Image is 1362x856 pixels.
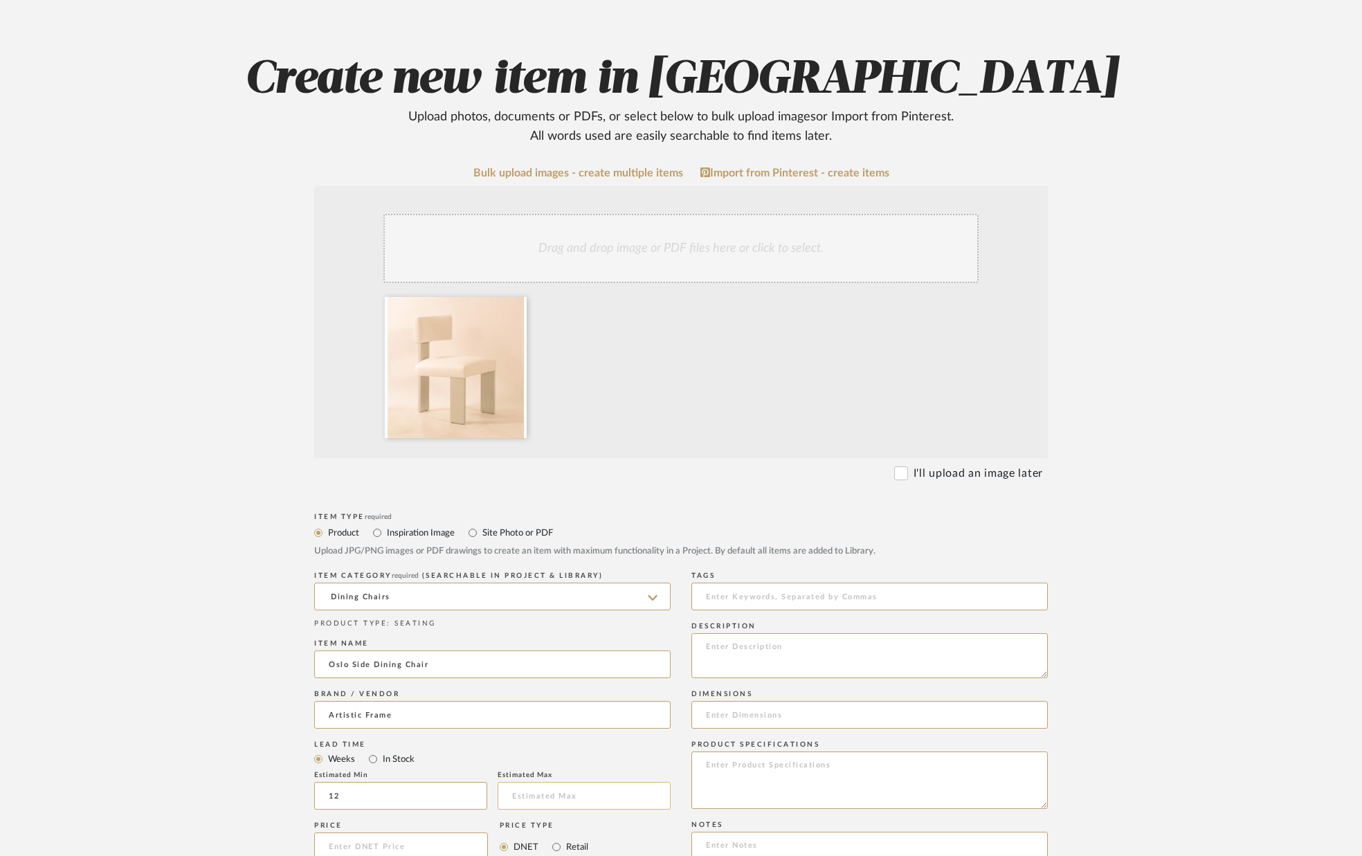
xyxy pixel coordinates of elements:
[392,572,419,579] span: required
[314,524,1048,541] mat-radio-group: Select item type
[387,620,436,627] span: : SEATING
[691,740,1048,749] div: Product Specifications
[314,701,671,729] input: Unknown
[314,619,671,629] div: PRODUCT TYPE
[691,701,1048,729] input: Enter Dimensions
[691,622,1048,630] div: Description
[481,525,553,540] label: Site Photo or PDF
[914,465,1043,482] label: I'll upload an image later
[314,513,1048,521] div: Item Type
[700,167,889,179] a: Import from Pinterest - create items
[327,752,355,767] label: Weeks
[691,821,1048,829] div: Notes
[473,167,683,179] a: Bulk upload images - create multiple items
[498,782,671,810] input: Estimated Max
[498,771,671,779] div: Estimated Max
[691,583,1048,610] input: Enter Keywords, Separated by Commas
[314,545,1048,558] div: Upload JPG/PNG images or PDF drawings to create an item with maximum functionality in a Project. ...
[512,839,538,855] label: DNET
[385,525,455,540] label: Inspiration Image
[314,690,671,698] div: Brand / Vendor
[314,771,487,779] div: Estimated Min
[691,572,1048,580] div: Tags
[314,740,671,749] div: Lead Time
[314,782,487,810] input: Estimated Min
[397,107,965,146] div: Upload photos, documents or PDFs, or select below to bulk upload images or Import from Pinterest ...
[327,525,359,540] label: Product
[500,821,588,830] div: Price Type
[314,572,671,580] div: ITEM CATEGORY
[314,650,671,678] input: Enter Name
[365,513,392,520] span: required
[691,690,1048,698] div: Dimensions
[381,752,415,767] label: In Stock
[565,839,588,855] label: Retail
[314,639,671,648] div: Item name
[314,821,488,830] div: Price
[240,52,1122,146] h2: Create new item in [GEOGRAPHIC_DATA]
[422,572,603,579] span: (Searchable in Project & Library)
[314,583,671,610] input: Type a category to search and select
[314,750,671,767] mat-radio-group: Select item type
